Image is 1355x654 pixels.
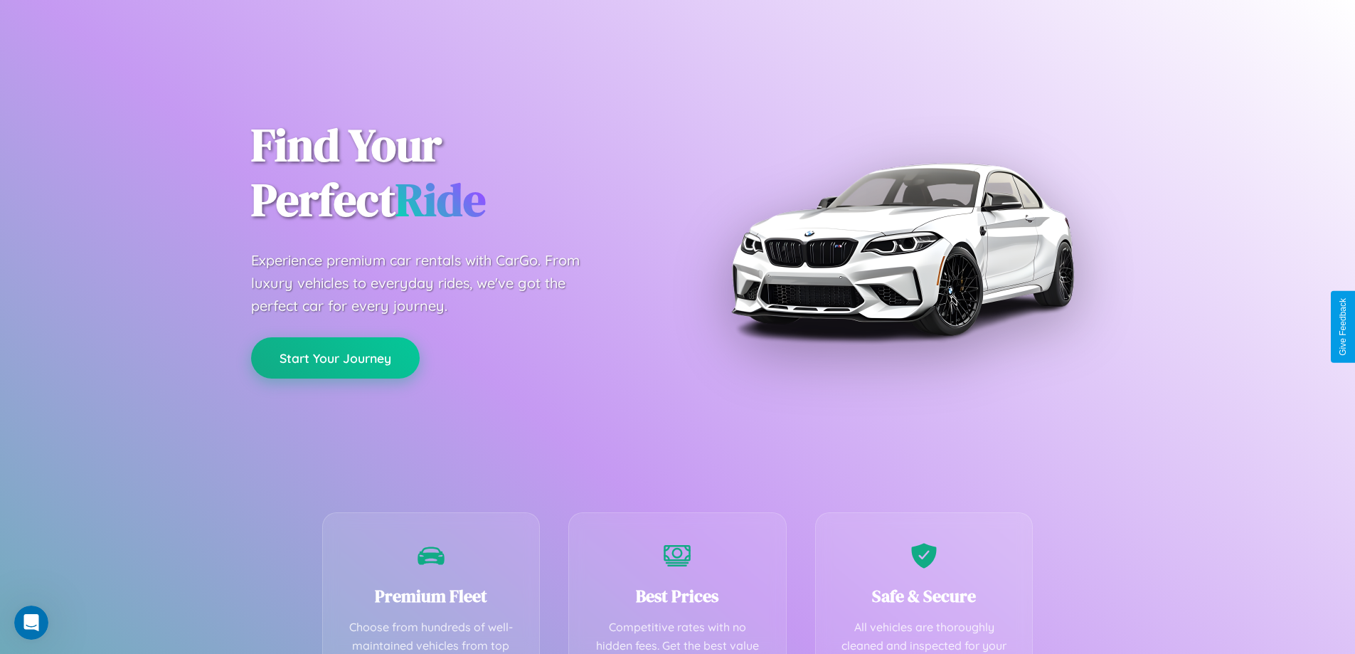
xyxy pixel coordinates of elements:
span: Ride [395,169,486,231]
button: Start Your Journey [251,337,420,379]
h3: Premium Fleet [344,584,519,608]
p: Experience premium car rentals with CarGo. From luxury vehicles to everyday rides, we've got the ... [251,249,607,317]
div: Give Feedback [1338,298,1348,356]
h1: Find Your Perfect [251,118,657,228]
iframe: Intercom live chat [14,606,48,640]
img: Premium BMW car rental vehicle [724,71,1080,427]
h3: Safe & Secure [837,584,1011,608]
h3: Best Prices [590,584,765,608]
